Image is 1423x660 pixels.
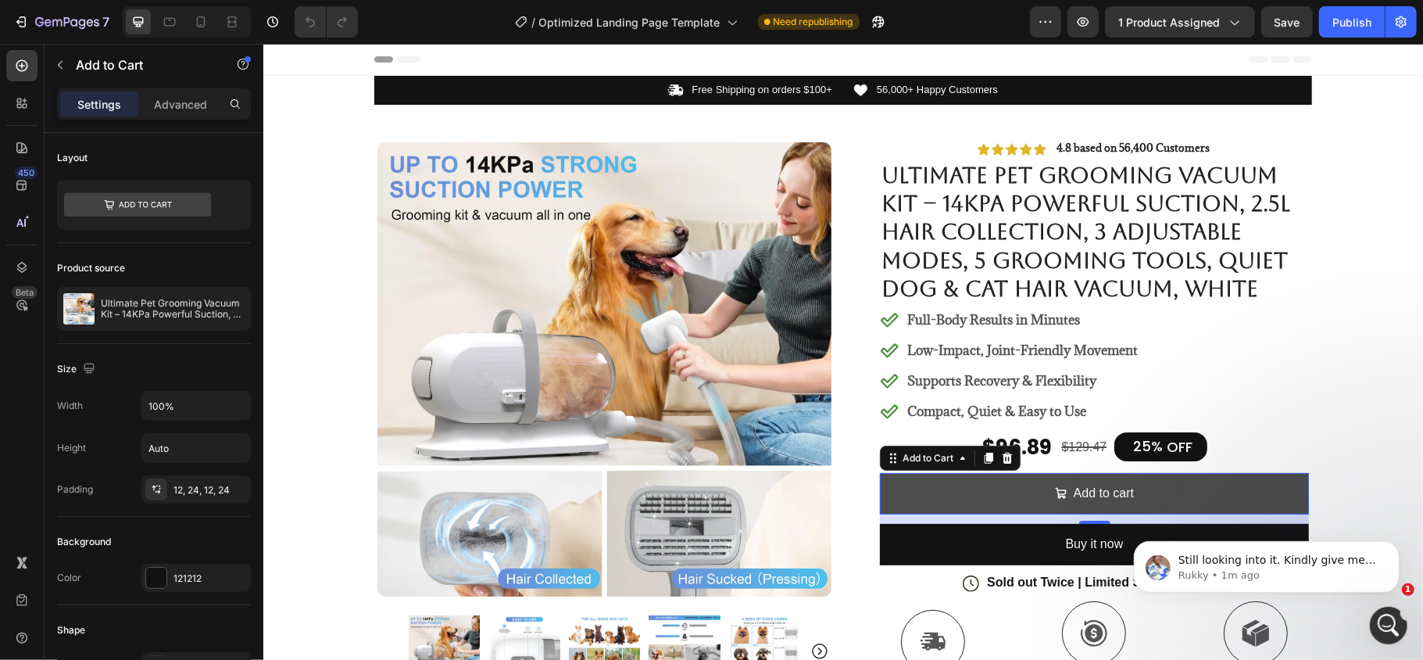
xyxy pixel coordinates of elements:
input: Auto [142,392,250,420]
button: Add to cart [617,429,1046,471]
button: Carousel Next Arrow [547,598,566,617]
span: / [532,14,536,30]
span: Save [1275,16,1300,29]
p: Advanced [154,96,207,113]
div: Add to Cart [636,407,693,421]
div: Shape [57,623,85,637]
iframe: To enrich screen reader interactions, please activate Accessibility in Grammarly extension settings [263,44,1423,660]
strong: Compact, Quiet & Easy to Use [644,359,823,376]
strong: 4.8 based on 56,400 Customers [794,97,947,111]
div: Buy it now [803,490,860,512]
img: 14Kpa Dog Grooming Kit & Vacuum, 2.5L Pet Hair Vacuum Suction 99% Pet Hair,3 Modes Suction Dog Gr... [466,572,537,643]
div: Undo/Redo [295,6,358,38]
img: 14Kpa Dog Grooming Kit & Vacuum, 2.5L Pet Hair Vacuum Suction 99% Pet Hair,3 Modes Suction Dog Gr... [306,572,377,643]
div: Size [57,359,98,380]
iframe: Intercom notifications message [1110,508,1423,618]
iframe: Intercom live chat [1370,607,1407,644]
button: 1 product assigned [1105,6,1255,38]
strong: Supports Recovery & Flexibility [644,328,833,346]
button: Save [1261,6,1313,38]
input: Auto [142,434,250,462]
span: 1 product assigned [1118,14,1220,30]
h1: Ultimate Pet Grooming Vacuum Kit – 14KPa Powerful Suction, 2.5L Hair Collection, 3 Adjustable Mod... [617,116,1046,261]
p: Add to Cart [76,56,209,74]
div: Width [57,399,83,413]
p: 7 [102,13,109,31]
span: Need republishing [774,15,853,29]
div: Background [57,535,111,549]
button: Buy it now [617,480,1046,522]
div: Color [57,571,81,585]
p: Settings [77,96,121,113]
div: Beta [12,286,38,299]
span: 1 [1402,583,1414,596]
div: 121212 [173,572,247,586]
p: Low-Impact, Joint-Friendly Movement [644,297,874,316]
span: Optimized Landing Page Template [539,14,720,30]
p: Full-Body Results in Minutes [644,267,874,285]
div: Padding [57,482,93,497]
div: Height [57,441,86,455]
p: Sold out Twice | Limited Stock Available [724,531,961,547]
div: 12, 24, 12, 24 [173,483,247,497]
div: $96.89 [718,389,791,419]
div: 25% [868,392,901,413]
img: product feature img [63,293,95,325]
div: $129.47 [797,391,846,417]
div: 450 [15,167,38,179]
button: Publish [1319,6,1385,38]
p: Ultimate Pet Grooming Vacuum Kit – 14KPa Powerful Suction, 2.5L Hair Collection, 3 Adjustable Mod... [101,298,245,320]
div: Product source [57,261,125,275]
img: 14Kpa Dog Grooming Kit & Vacuum, 2.5L Pet Hair Vacuum Suction 99% Pet Hair,3 Modes Suction Dog Gr... [225,572,296,643]
div: Publish [1332,14,1371,30]
div: OFF [901,392,931,414]
button: 7 [6,6,116,38]
div: Add to cart [810,439,871,461]
div: Layout [57,151,88,165]
img: 14Kpa Dog Grooming Kit & Vacuum, 2.5L Pet Hair Vacuum Suction 99% Pet Hair,3 Modes Suction Dog Gr... [385,572,456,643]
